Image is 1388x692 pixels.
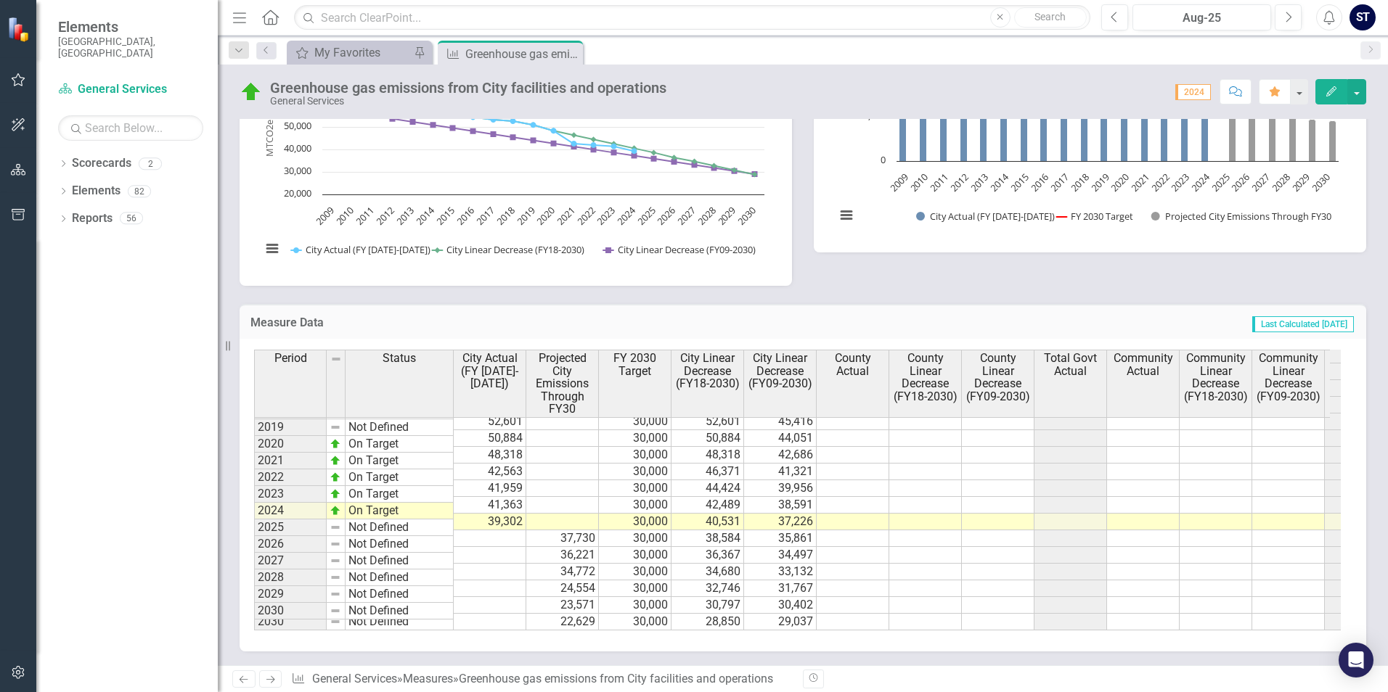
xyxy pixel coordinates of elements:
[330,353,342,365] img: 8DAGhfEEPCf229AAAAAElFTkSuQmCC
[1175,84,1211,100] span: 2024
[744,580,817,597] td: 31,767
[671,430,744,447] td: 50,884
[1108,170,1132,194] text: 2020
[353,204,377,228] text: 2011
[599,547,671,564] td: 30,000
[58,115,203,141] input: Search Below...
[599,413,671,430] td: 30,000
[611,149,617,155] path: 2023, 38,591. City Linear Decrease (FY09-2030).
[346,486,454,503] td: On Target
[744,614,817,630] td: 29,037
[1269,170,1293,194] text: 2028
[1141,85,1148,161] path: 2021, 42,563. City Actual (FY 2009-2030).
[599,447,671,464] td: 30,000
[383,352,416,365] span: Status
[250,316,710,329] h3: Measure Data
[454,204,478,228] text: 2016
[270,80,666,96] div: Greenhouse gas emissions from City facilities and operations
[1188,170,1212,194] text: 2024
[1034,11,1066,22] span: Search
[534,204,558,228] text: 2020
[284,119,311,132] text: 50,000
[1249,170,1273,194] text: 2027
[72,183,121,199] a: Elements
[58,36,203,59] small: [GEOGRAPHIC_DATA], [GEOGRAPHIC_DATA]
[494,204,518,228] text: 2018
[671,514,744,530] td: 40,531
[732,167,738,173] path: 2029, 30,797. City Linear Decrease (FY18-2030).
[632,152,637,158] path: 2024, 37,226. City Linear Decrease (FY09-2030).
[671,530,744,547] td: 38,584
[820,352,886,377] span: County Actual
[330,522,341,533] img: 8DAGhfEEPCf229AAAAAElFTkSuQmCC
[1056,210,1135,223] button: Show FY 2030 Target
[674,204,698,228] text: 2027
[510,118,516,123] path: 2018, 52,601. City Actual (FY 2009-2030).
[828,20,1352,238] div: Chart. Highcharts interactive chart.
[551,128,557,133] path: 2020, 48,318. City Actual (FY 2009-2030).
[291,671,792,688] div: » »
[254,614,327,630] td: 2030
[254,586,327,603] td: 2029
[254,486,327,503] td: 2023
[632,148,637,154] path: 2024, 39,302.4. City Actual (FY 2009-2030).
[373,204,397,228] text: 2012
[591,136,597,142] path: 2022, 44,424. City Linear Decrease (FY18-2030).
[274,352,307,365] span: Period
[254,469,327,486] td: 2022
[330,572,341,583] img: 8DAGhfEEPCf229AAAAAElFTkSuQmCC
[907,170,931,194] text: 2010
[599,614,671,630] td: 30,000
[595,204,619,228] text: 2023
[454,430,526,447] td: 50,884
[1014,7,1087,28] button: Search
[433,204,457,228] text: 2015
[330,555,341,567] img: 8DAGhfEEPCf229AAAAAElFTkSuQmCC
[1068,170,1092,194] text: 2018
[1128,170,1152,194] text: 2021
[671,480,744,497] td: 44,424
[671,614,744,630] td: 28,850
[254,419,327,436] td: 2019
[892,352,958,403] span: County Linear Decrease (FY18-2030)
[744,514,817,530] td: 37,226
[346,453,454,469] td: On Target
[470,114,476,120] path: 2016, 54,381. City Actual (FY 2009-2030).
[330,438,341,450] img: zOikAAAAAElFTkSuQmCC
[1161,86,1168,161] path: 2022, 41,959. City Actual (FY 2009-2030).
[270,96,666,107] div: General Services
[744,480,817,497] td: 39,956
[531,122,536,128] path: 2019, 50,884. City Actual (FY 2009-2030).
[58,18,203,36] span: Elements
[655,204,679,228] text: 2026
[1008,170,1032,194] text: 2015
[72,210,113,227] a: Reports
[128,185,151,197] div: 82
[947,170,971,194] text: 2012
[1169,170,1193,194] text: 2023
[346,586,454,603] td: Not Defined
[346,569,454,586] td: Not Defined
[526,597,599,614] td: 23,571
[454,413,526,430] td: 52,601
[313,204,337,228] text: 2009
[330,455,341,466] img: zOikAAAAAElFTkSuQmCC
[254,453,327,469] td: 2021
[599,530,671,547] td: 30,000
[413,203,437,227] text: 2014
[671,597,744,614] td: 30,797
[602,352,668,377] span: FY 2030 Target
[1309,170,1333,194] text: 2030
[254,436,327,453] td: 2020
[254,503,327,519] td: 2024
[611,143,617,149] path: 2023, 41,363. City Actual (FY 2009-2030).
[1229,170,1253,194] text: 2026
[491,116,497,122] path: 2017, 53,228. City Actual (FY 2009-2030).
[410,119,416,125] path: 2013, 52,240. City Linear Decrease (FY09-2030).
[514,204,538,228] text: 2019
[735,204,759,228] text: 2030
[346,469,454,486] td: On Target
[671,413,744,430] td: 52,601
[330,538,341,550] img: 8DAGhfEEPCf229AAAAAElFTkSuQmCC
[58,81,203,98] a: General Services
